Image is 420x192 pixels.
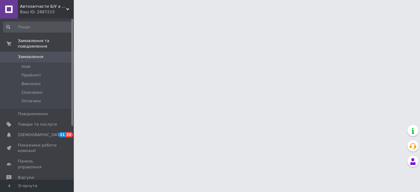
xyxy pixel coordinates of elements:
span: Замовлення [18,54,43,60]
span: Замовлення та повідомлення [18,38,74,49]
input: Пошук [3,22,73,33]
span: Нові [22,64,30,69]
span: Товари та послуги [18,122,57,127]
span: Панель управління [18,159,57,170]
div: Ваш ID: 2887215 [20,9,74,15]
span: 20 [65,132,73,137]
span: Скасовані [22,90,42,95]
span: Показники роботи компанії [18,143,57,154]
span: Оплачені [22,98,41,104]
span: Відгуки [18,175,34,180]
span: Автозапчасти Б/У а так-же НОВЫЕ в наличии и под заказ [20,4,66,9]
span: Виконані [22,81,41,87]
span: [DEMOGRAPHIC_DATA] [18,132,63,138]
span: Повідомлення [18,111,48,117]
span: Прийняті [22,72,41,78]
span: 21 [58,132,65,137]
